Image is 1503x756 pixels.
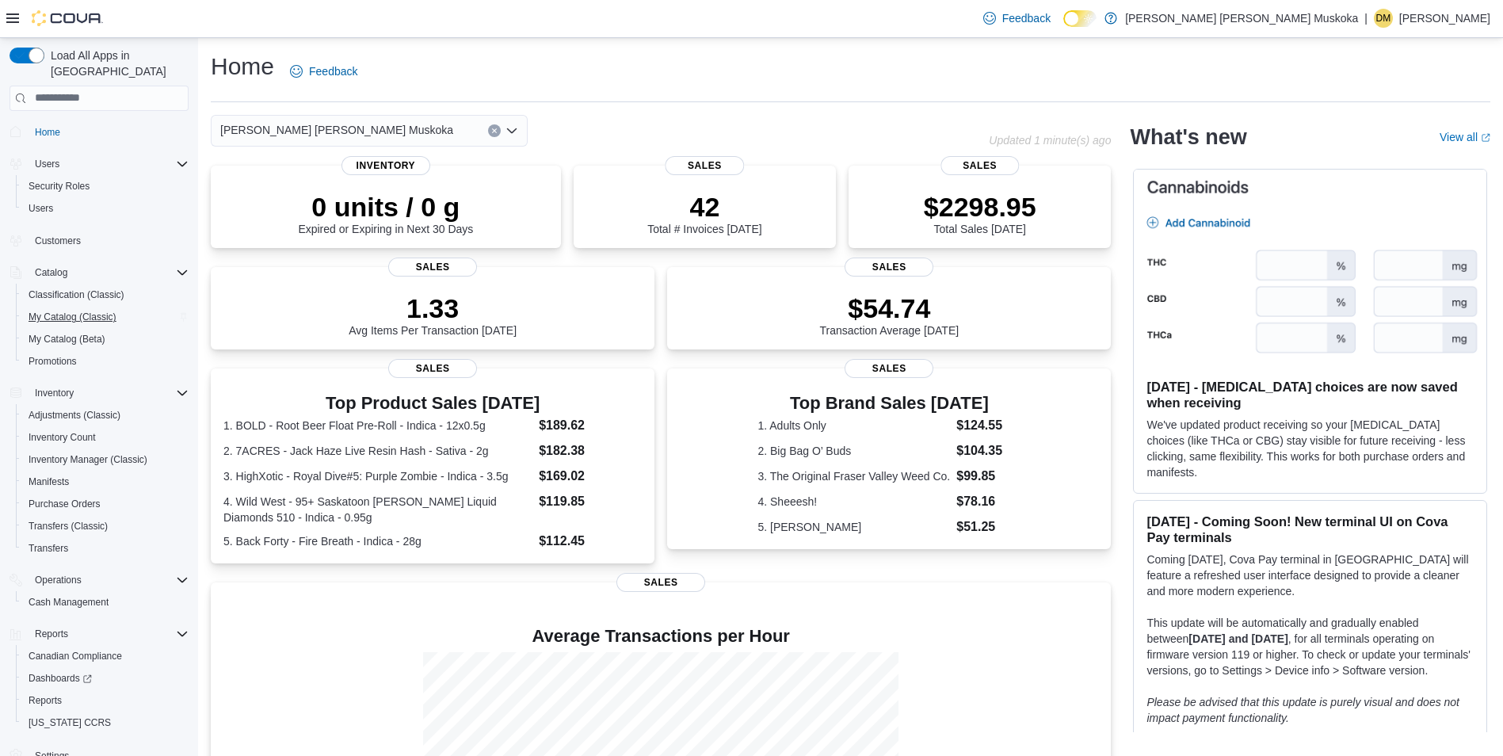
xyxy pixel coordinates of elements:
a: Cash Management [22,593,115,612]
a: Inventory Count [22,428,102,447]
div: Expired or Expiring in Next 30 Days [298,191,473,235]
span: Purchase Orders [22,494,189,514]
span: Canadian Compliance [22,647,189,666]
dd: $51.25 [956,517,1020,536]
span: Users [35,158,59,170]
button: Home [3,120,195,143]
a: Dashboards [22,669,98,688]
span: Home [29,122,189,142]
p: Coming [DATE], Cova Pay terminal in [GEOGRAPHIC_DATA] will feature a refreshed user interface des... [1146,552,1474,599]
span: Operations [35,574,82,586]
a: Canadian Compliance [22,647,128,666]
button: Manifests [16,471,195,493]
span: Transfers (Classic) [29,520,108,533]
div: Avg Items Per Transaction [DATE] [349,292,517,337]
dd: $104.35 [956,441,1020,460]
a: Users [22,199,59,218]
span: Promotions [29,355,77,368]
button: Security Roles [16,175,195,197]
span: Adjustments (Classic) [29,409,120,422]
a: Transfers (Classic) [22,517,114,536]
dt: 3. The Original Fraser Valley Weed Co. [757,468,950,484]
svg: External link [1481,133,1490,143]
dt: 5. Back Forty - Fire Breath - Indica - 28g [223,533,532,549]
a: Customers [29,231,87,250]
button: Customers [3,229,195,252]
span: Reports [29,694,62,707]
span: Reports [29,624,189,643]
span: Classification (Classic) [29,288,124,301]
em: Please be advised that this update is purely visual and does not impact payment functionality. [1146,696,1459,724]
span: Sales [845,359,933,378]
a: My Catalog (Classic) [22,307,123,326]
a: Home [29,123,67,142]
span: Sales [616,573,705,592]
span: Feedback [309,63,357,79]
button: Clear input [488,124,501,137]
h1: Home [211,51,274,82]
button: Inventory Count [16,426,195,449]
button: Users [3,153,195,175]
span: Purchase Orders [29,498,101,510]
h2: What's new [1130,124,1246,150]
dd: $169.02 [539,467,642,486]
button: Operations [3,569,195,591]
a: Purchase Orders [22,494,107,514]
span: Cash Management [29,596,109,609]
button: Users [16,197,195,220]
button: Canadian Compliance [16,645,195,667]
button: Reports [3,623,195,645]
span: Operations [29,571,189,590]
a: Transfers [22,539,74,558]
span: Sales [845,258,933,277]
button: Transfers (Classic) [16,515,195,537]
dd: $189.62 [539,416,642,435]
span: [PERSON_NAME] [PERSON_NAME] Muskoka [220,120,453,139]
span: Reports [22,691,189,710]
span: My Catalog (Beta) [22,330,189,349]
a: Adjustments (Classic) [22,406,127,425]
button: Catalog [3,262,195,284]
span: Inventory Count [29,431,96,444]
span: Catalog [35,266,67,279]
button: Transfers [16,537,195,559]
span: Dashboards [29,672,92,685]
a: Reports [22,691,68,710]
span: DM [1376,9,1391,28]
span: Manifests [22,472,189,491]
a: Feedback [977,2,1057,34]
span: Cash Management [22,593,189,612]
span: Inventory [29,384,189,403]
span: [US_STATE] CCRS [29,716,111,729]
dd: $119.85 [539,492,642,511]
span: Inventory Manager (Classic) [29,453,147,466]
div: Danielle Morgan [1374,9,1393,28]
span: Users [29,202,53,215]
span: Inventory [35,387,74,399]
span: Inventory [341,156,430,175]
span: Sales [940,156,1019,175]
h3: [DATE] - Coming Soon! New terminal UI on Cova Pay terminals [1146,514,1474,545]
dt: 2. Big Bag O’ Buds [757,443,950,459]
p: [PERSON_NAME] [1399,9,1490,28]
span: Inventory Manager (Classic) [22,450,189,469]
dt: 4. Sheeesh! [757,494,950,510]
button: Promotions [16,350,195,372]
p: This update will be automatically and gradually enabled between , for all terminals operating on ... [1146,615,1474,678]
span: Sales [666,156,744,175]
dd: $78.16 [956,492,1020,511]
span: Load All Apps in [GEOGRAPHIC_DATA] [44,48,189,79]
h3: Top Brand Sales [DATE] [757,394,1020,413]
p: [PERSON_NAME] [PERSON_NAME] Muskoka [1125,9,1358,28]
button: Inventory Manager (Classic) [16,449,195,471]
span: Canadian Compliance [29,650,122,662]
span: Security Roles [29,180,90,193]
a: Security Roles [22,177,96,196]
dt: 5. [PERSON_NAME] [757,519,950,535]
p: $54.74 [820,292,959,324]
div: Transaction Average [DATE] [820,292,959,337]
dt: 1. Adults Only [757,418,950,433]
span: Users [29,155,189,174]
button: Cash Management [16,591,195,613]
